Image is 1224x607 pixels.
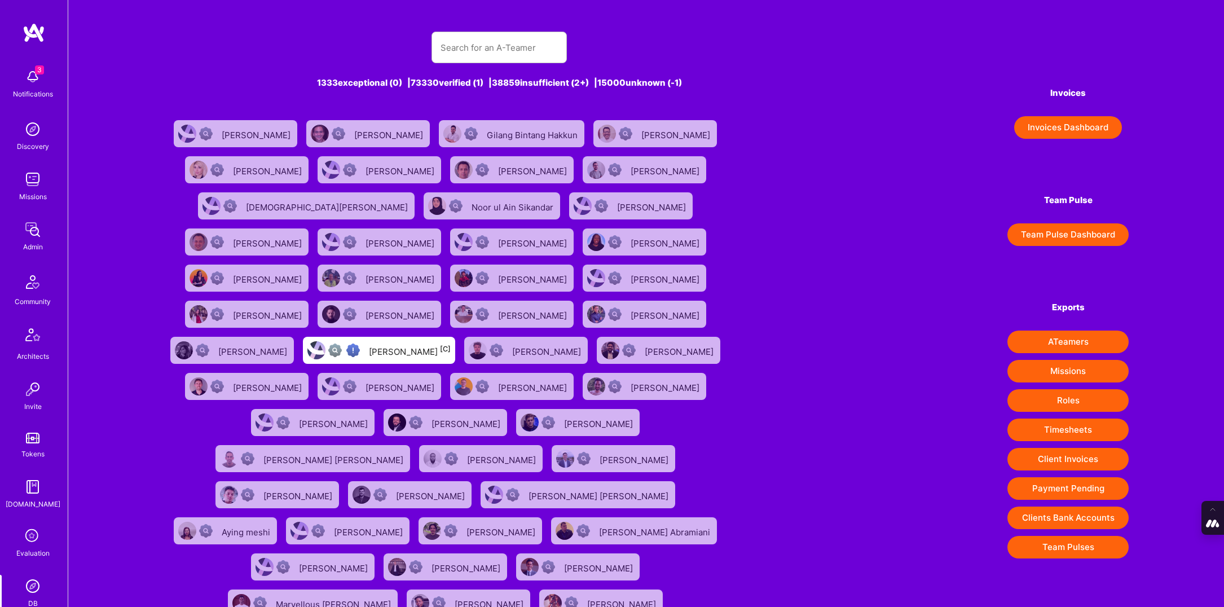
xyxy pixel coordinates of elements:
[322,377,340,395] img: User Avatar
[21,218,44,241] img: admin teamwork
[313,296,446,332] a: User AvatarNot Scrubbed[PERSON_NAME]
[23,23,45,43] img: logo
[455,377,473,395] img: User Avatar
[246,549,379,585] a: User AvatarNot Scrubbed[PERSON_NAME]
[276,560,290,574] img: Not Scrubbed
[190,377,208,395] img: User Avatar
[506,488,519,502] img: Not Scrubbed
[460,332,592,368] a: User AvatarNot Scrubbed[PERSON_NAME]
[299,560,370,574] div: [PERSON_NAME]
[589,116,721,152] a: User AvatarNot Scrubbed[PERSON_NAME]
[21,476,44,498] img: guide book
[220,486,238,504] img: User Avatar
[595,199,608,213] img: Not Scrubbed
[564,415,635,430] div: [PERSON_NAME]
[19,269,46,296] img: Community
[423,522,441,540] img: User Avatar
[169,116,302,152] a: User AvatarNot Scrubbed[PERSON_NAME]
[617,199,688,213] div: [PERSON_NAME]
[601,341,619,359] img: User Avatar
[577,452,591,465] img: Not Scrubbed
[424,450,442,468] img: User Avatar
[547,441,680,477] a: User AvatarNot Scrubbed[PERSON_NAME]
[541,416,555,429] img: Not Scrubbed
[180,224,313,260] a: User AvatarNot Scrubbed[PERSON_NAME]
[608,163,622,177] img: Not Scrubbed
[446,224,578,260] a: User AvatarNot Scrubbed[PERSON_NAME]
[17,140,49,152] div: Discovery
[455,305,473,323] img: User Avatar
[220,450,238,468] img: User Avatar
[175,341,193,359] img: User Avatar
[328,344,342,357] img: Not fully vetted
[1007,419,1129,441] button: Timesheets
[472,199,556,213] div: Noor ul Ain Sikandar
[464,127,478,140] img: Not Scrubbed
[21,575,44,597] img: Admin Search
[487,126,580,141] div: Gilang Bintang Hakkun
[641,126,712,141] div: [PERSON_NAME]
[631,271,702,285] div: [PERSON_NAME]
[600,451,671,466] div: [PERSON_NAME]
[419,188,565,224] a: User AvatarNot ScrubbedNoor ul Ain Sikandar
[21,378,44,401] img: Invite
[13,88,53,100] div: Notifications
[366,307,437,322] div: [PERSON_NAME]
[307,341,325,359] img: User Avatar
[1007,507,1129,529] button: Clients Bank Accounts
[366,271,437,285] div: [PERSON_NAME]
[444,524,457,538] img: Not Scrubbed
[1007,536,1129,558] button: Team Pulses
[521,558,539,576] img: User Avatar
[441,33,558,62] input: Search for an A-Teamer
[440,345,451,353] sup: [C]
[1007,223,1129,246] button: Team Pulse Dashboard
[322,161,340,179] img: User Avatar
[21,118,44,140] img: discovery
[547,513,721,549] a: User AvatarNot Scrubbed[PERSON_NAME] Abramiani
[233,235,304,249] div: [PERSON_NAME]
[263,451,406,466] div: [PERSON_NAME] [PERSON_NAME]
[598,125,616,143] img: User Avatar
[587,305,605,323] img: User Avatar
[446,152,578,188] a: User AvatarNot Scrubbed[PERSON_NAME]
[302,116,434,152] a: User AvatarNot Scrubbed[PERSON_NAME]
[233,162,304,177] div: [PERSON_NAME]
[1007,88,1129,98] h4: Invoices
[564,560,635,574] div: [PERSON_NAME]
[222,524,272,538] div: Aying meshi
[290,522,309,540] img: User Avatar
[21,168,44,191] img: teamwork
[211,477,344,513] a: User AvatarNot Scrubbed[PERSON_NAME]
[631,307,702,322] div: [PERSON_NAME]
[366,379,437,394] div: [PERSON_NAME]
[475,271,489,285] img: Not Scrubbed
[565,188,697,224] a: User AvatarNot Scrubbed[PERSON_NAME]
[322,233,340,251] img: User Avatar
[379,549,512,585] a: User AvatarNot Scrubbed[PERSON_NAME]
[346,344,360,357] img: High Potential User
[587,377,605,395] img: User Avatar
[599,524,712,538] div: [PERSON_NAME] Abramiani
[576,524,590,538] img: Not Scrubbed
[178,125,196,143] img: User Avatar
[210,307,224,321] img: Not Scrubbed
[466,524,538,538] div: [PERSON_NAME]
[415,441,547,477] a: User AvatarNot Scrubbed[PERSON_NAME]
[202,197,221,215] img: User Avatar
[256,414,274,432] img: User Avatar
[210,380,224,393] img: Not Scrubbed
[241,452,254,465] img: Not Scrubbed
[313,368,446,404] a: User AvatarNot Scrubbed[PERSON_NAME]
[22,526,43,547] i: icon SelectionTeam
[396,487,467,502] div: [PERSON_NAME]
[281,513,414,549] a: User AvatarNot Scrubbed[PERSON_NAME]
[35,65,44,74] span: 3
[246,404,379,441] a: User AvatarNot Scrubbed[PERSON_NAME]
[467,451,538,466] div: [PERSON_NAME]
[1014,116,1122,139] button: Invoices Dashboard
[498,271,569,285] div: [PERSON_NAME]
[344,477,476,513] a: User AvatarNot Scrubbed[PERSON_NAME]
[592,332,725,368] a: User AvatarNot Scrubbed[PERSON_NAME]
[475,307,489,321] img: Not Scrubbed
